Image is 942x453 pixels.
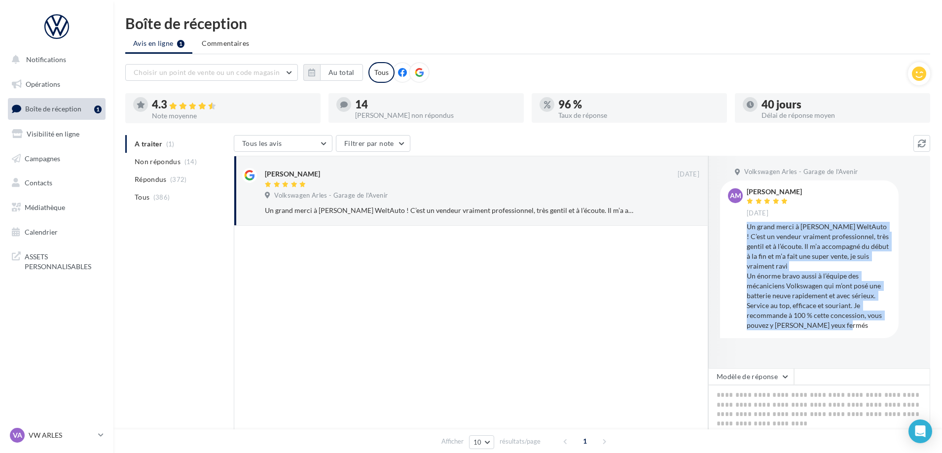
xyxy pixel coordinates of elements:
span: 10 [473,438,482,446]
button: Modèle de réponse [708,368,794,385]
button: Au total [303,64,363,81]
span: Campagnes [25,154,60,162]
a: Médiathèque [6,197,108,218]
div: Tous [368,62,395,83]
p: VW ARLES [29,430,94,440]
span: Boîte de réception [25,105,81,113]
button: Notifications [6,49,104,70]
span: Contacts [25,178,52,187]
a: Campagnes [6,148,108,169]
a: Visibilité en ligne [6,124,108,144]
span: résultats/page [500,437,541,446]
div: Un grand merci à [PERSON_NAME] WeltAuto ! C’est un vendeur vraiment professionnel, très gentil et... [265,206,635,215]
div: 14 [355,99,516,110]
a: Calendrier [6,222,108,243]
span: Tous les avis [242,139,282,147]
button: 10 [469,435,494,449]
a: VA VW ARLES [8,426,106,445]
div: [PERSON_NAME] non répondus [355,112,516,119]
span: Médiathèque [25,203,65,211]
span: Tous [135,192,149,202]
span: (14) [184,158,197,166]
button: Tous les avis [234,135,332,152]
span: Volkswagen Arles - Garage de l'Avenir [274,191,388,200]
span: Non répondus [135,157,181,167]
span: AM [730,191,741,201]
span: Commentaires [202,38,249,48]
span: Choisir un point de vente ou un code magasin [134,68,280,76]
div: Note moyenne [152,112,313,119]
span: [DATE] [747,209,768,218]
span: Notifications [26,55,66,64]
span: Opérations [26,80,60,88]
a: Boîte de réception1 [6,98,108,119]
a: Contacts [6,173,108,193]
div: [PERSON_NAME] [747,188,802,195]
div: 40 jours [761,99,922,110]
button: Choisir un point de vente ou un code magasin [125,64,298,81]
span: ASSETS PERSONNALISABLES [25,250,102,271]
div: Délai de réponse moyen [761,112,922,119]
a: Opérations [6,74,108,95]
div: Boîte de réception [125,16,930,31]
div: [PERSON_NAME] [265,169,320,179]
div: 1 [94,105,102,113]
div: Un grand merci à [PERSON_NAME] WeltAuto ! C’est un vendeur vraiment professionnel, très gentil et... [747,222,891,330]
span: Volkswagen Arles - Garage de l'Avenir [744,168,858,176]
span: (386) [153,193,170,201]
div: Taux de réponse [558,112,719,119]
button: Filtrer par note [336,135,410,152]
div: 4.3 [152,99,313,110]
span: VA [13,430,22,440]
span: Visibilité en ligne [27,130,79,138]
div: 96 % [558,99,719,110]
span: (372) [170,175,187,183]
span: Calendrier [25,228,58,236]
span: Afficher [441,437,464,446]
button: Au total [320,64,363,81]
span: Répondus [135,174,167,184]
a: ASSETS PERSONNALISABLES [6,246,108,275]
span: [DATE] [678,170,699,179]
span: 1 [577,433,593,449]
div: Open Intercom Messenger [908,419,932,443]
